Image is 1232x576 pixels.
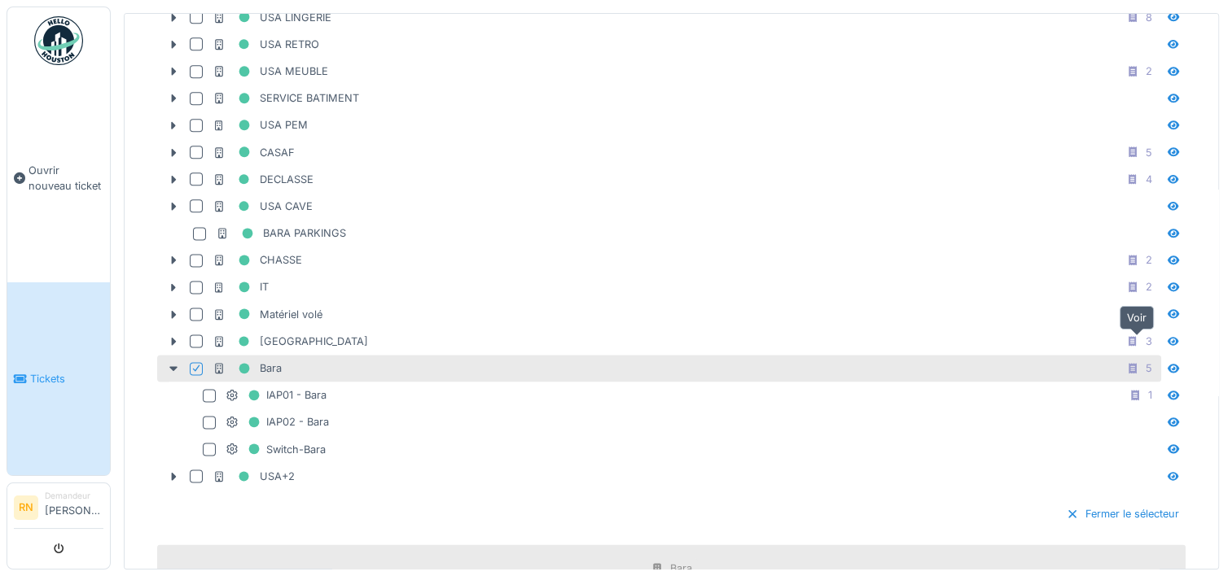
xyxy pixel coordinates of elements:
li: [PERSON_NAME] [45,490,103,525]
div: 1 [1148,387,1152,403]
div: IT [213,277,269,297]
span: Tickets [30,371,103,386]
div: IAP01 - Bara [226,385,327,405]
div: 2 [1146,279,1152,295]
div: Switch-Bara [226,439,326,460]
div: IAP02 - Bara [226,412,329,432]
div: Matériel volé [213,304,322,325]
div: USA PEM [213,115,308,135]
a: RN Demandeur[PERSON_NAME] [14,490,103,529]
img: Badge_color-CXgf-gQk.svg [34,16,83,65]
a: Tickets [7,282,110,475]
div: Fermer le sélecteur [1059,503,1186,525]
div: Demandeur [45,490,103,502]
div: SERVICE BATIMENT [213,88,359,108]
div: Bara [213,358,282,378]
div: DECLASSE [213,169,313,190]
div: USA RETRO [213,34,319,55]
div: [GEOGRAPHIC_DATA] [213,331,368,351]
div: 5 [1146,145,1152,160]
div: Bara [670,561,692,576]
div: Voir [1120,306,1154,329]
li: RN [14,495,38,520]
div: CASAF [213,142,295,163]
div: USA LINGERIE [213,7,331,28]
div: 3 [1146,334,1152,349]
a: Ouvrir nouveau ticket [7,74,110,282]
div: 5 [1146,360,1152,376]
div: USA+2 [213,466,295,487]
div: CHASSE [213,250,302,270]
div: BARA PARKINGS [216,223,346,243]
div: USA CAVE [213,196,313,216]
div: 4 [1146,172,1152,187]
span: Ouvrir nouveau ticket [28,163,103,194]
div: 8 [1146,10,1152,25]
div: USA MEUBLE [213,61,328,81]
div: 2 [1146,63,1152,79]
div: 2 [1146,252,1152,268]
